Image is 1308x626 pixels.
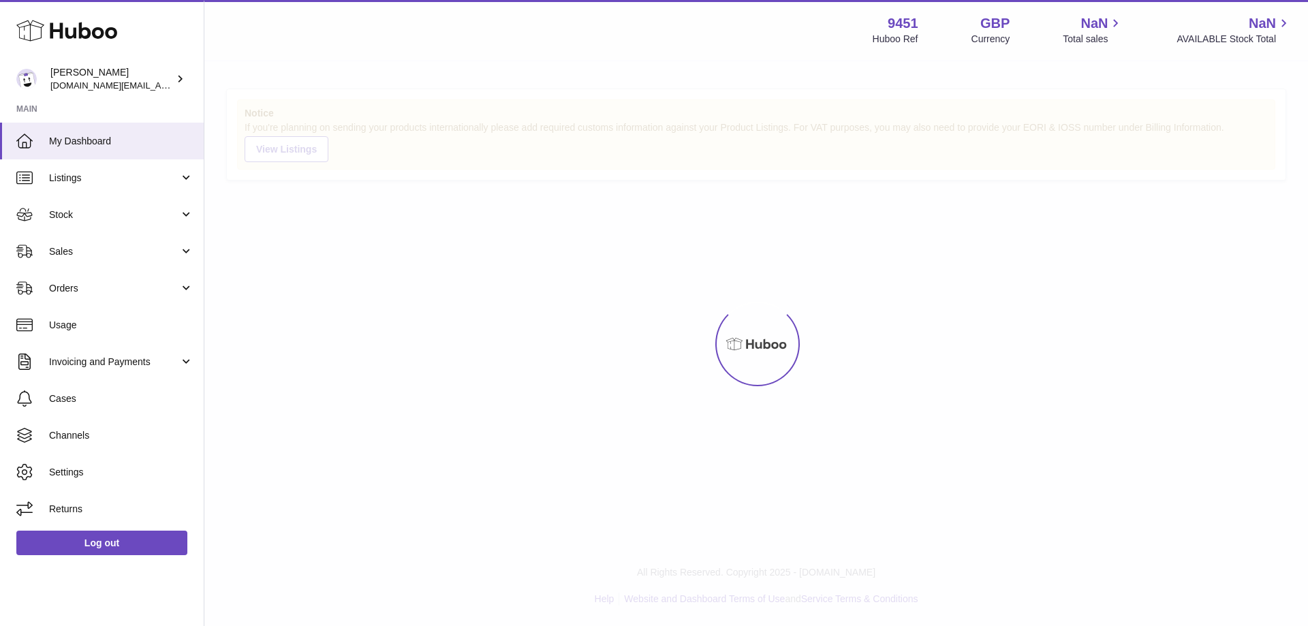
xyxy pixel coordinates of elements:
[49,429,193,442] span: Channels
[49,245,179,258] span: Sales
[873,33,918,46] div: Huboo Ref
[1249,14,1276,33] span: NaN
[49,208,179,221] span: Stock
[49,356,179,369] span: Invoicing and Payments
[49,466,193,479] span: Settings
[49,172,179,185] span: Listings
[50,80,271,91] span: [DOMAIN_NAME][EMAIL_ADDRESS][DOMAIN_NAME]
[1177,14,1292,46] a: NaN AVAILABLE Stock Total
[888,14,918,33] strong: 9451
[1063,33,1123,46] span: Total sales
[49,319,193,332] span: Usage
[49,135,193,148] span: My Dashboard
[1080,14,1108,33] span: NaN
[49,282,179,295] span: Orders
[49,392,193,405] span: Cases
[49,503,193,516] span: Returns
[50,66,173,92] div: [PERSON_NAME]
[971,33,1010,46] div: Currency
[1063,14,1123,46] a: NaN Total sales
[16,531,187,555] a: Log out
[16,69,37,89] img: amir.ch@gmail.com
[980,14,1010,33] strong: GBP
[1177,33,1292,46] span: AVAILABLE Stock Total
